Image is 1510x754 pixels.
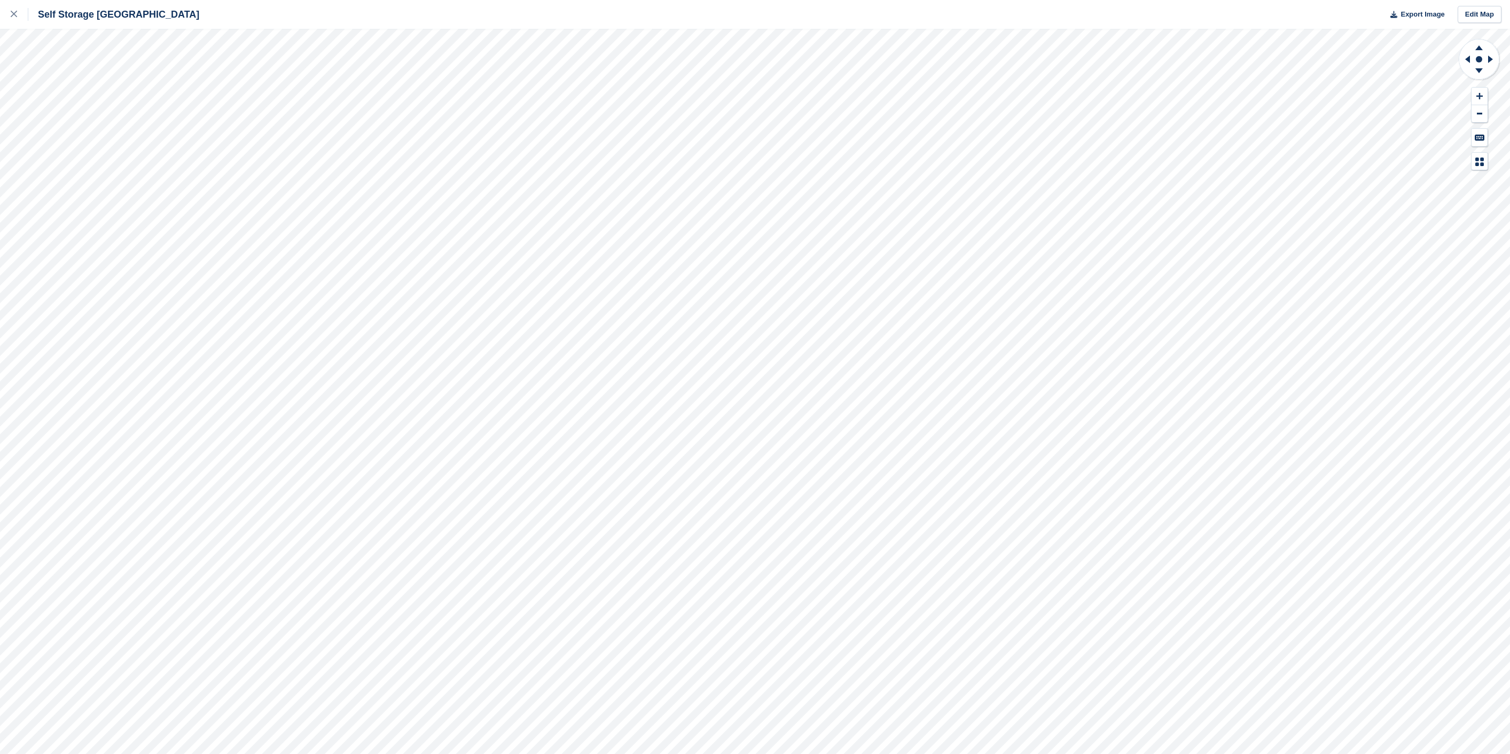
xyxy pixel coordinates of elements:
[1472,88,1488,105] button: Zoom In
[1458,6,1501,23] a: Edit Map
[1472,153,1488,170] button: Map Legend
[1472,129,1488,146] button: Keyboard Shortcuts
[28,8,199,21] div: Self Storage [GEOGRAPHIC_DATA]
[1401,9,1444,20] span: Export Image
[1384,6,1445,23] button: Export Image
[1472,105,1488,123] button: Zoom Out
